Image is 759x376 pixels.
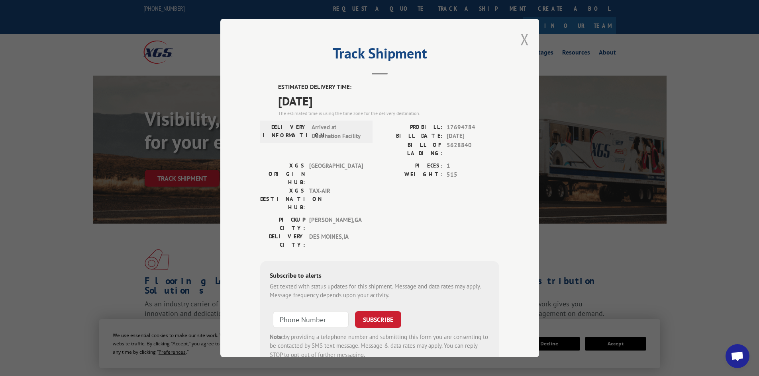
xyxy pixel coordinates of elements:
[726,344,749,368] div: Open chat
[312,123,365,141] span: Arrived at Destination Facility
[380,132,443,141] label: BILL DATE:
[278,110,499,117] div: The estimated time is using the time zone for the delivery destination.
[260,162,305,187] label: XGS ORIGIN HUB:
[309,187,363,212] span: TAX-AIR
[270,333,284,341] strong: Note:
[260,48,499,63] h2: Track Shipment
[447,162,499,171] span: 1
[380,162,443,171] label: PIECES:
[273,311,349,328] input: Phone Number
[447,141,499,158] span: 5628840
[447,170,499,179] span: 515
[309,162,363,187] span: [GEOGRAPHIC_DATA]
[270,333,490,360] div: by providing a telephone number and submitting this form you are consenting to be contacted by SM...
[270,271,490,282] div: Subscribe to alerts
[520,29,529,50] button: Close modal
[380,170,443,179] label: WEIGHT:
[260,187,305,212] label: XGS DESTINATION HUB:
[380,123,443,132] label: PROBILL:
[278,92,499,110] span: [DATE]
[309,216,363,232] span: [PERSON_NAME] , GA
[447,123,499,132] span: 17694784
[309,232,363,249] span: DES MOINES , IA
[263,123,308,141] label: DELIVERY INFORMATION:
[380,141,443,158] label: BILL OF LADING:
[270,282,490,300] div: Get texted with status updates for this shipment. Message and data rates may apply. Message frequ...
[355,311,401,328] button: SUBSCRIBE
[260,216,305,232] label: PICKUP CITY:
[260,232,305,249] label: DELIVERY CITY:
[447,132,499,141] span: [DATE]
[278,83,499,92] label: ESTIMATED DELIVERY TIME:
